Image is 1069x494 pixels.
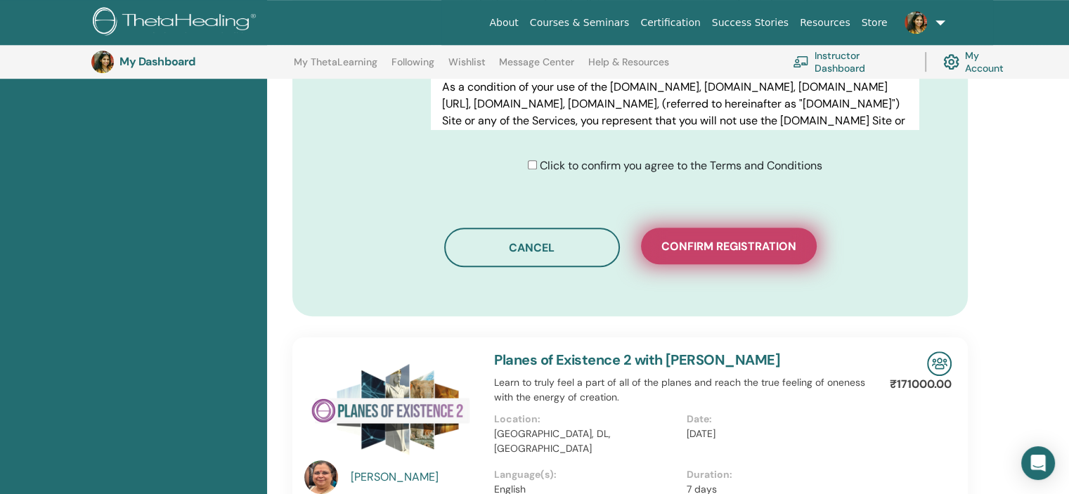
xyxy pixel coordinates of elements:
p: ₹171000.00 [890,376,952,393]
a: My Account [943,46,1018,77]
span: Confirm registration [661,239,796,254]
img: default.jpg [91,51,114,73]
p: As a condition of your use of the [DOMAIN_NAME], [DOMAIN_NAME], [DOMAIN_NAME][URL], [DOMAIN_NAME]... [442,79,907,163]
button: Cancel [444,228,620,267]
p: Location: [494,412,678,427]
a: Instructor Dashboard [793,46,908,77]
img: cog.svg [943,51,959,74]
div: Open Intercom Messenger [1021,446,1055,480]
a: Planes of Existence 2 with [PERSON_NAME] [494,351,780,369]
a: Store [856,10,893,36]
span: Cancel [509,240,555,255]
a: Help & Resources [588,56,669,79]
span: Click to confirm you agree to the Terms and Conditions [540,158,822,173]
a: [PERSON_NAME] [351,469,481,486]
img: chalkboard-teacher.svg [793,56,809,67]
img: In-Person Seminar [927,351,952,376]
p: [DATE] [687,427,870,441]
button: Confirm registration [641,228,817,264]
a: Wishlist [448,56,486,79]
img: default.jpg [304,460,338,494]
img: default.jpg [905,11,927,34]
a: Following [391,56,434,79]
p: Learn to truly feel a part of all of the planes and reach the true feeling of oneness with the en... [494,375,879,405]
h3: My Dashboard [119,55,260,68]
p: Duration: [687,467,870,482]
p: Language(s): [494,467,678,482]
a: Success Stories [706,10,794,36]
a: Resources [794,10,856,36]
img: logo.png [93,7,261,39]
a: Message Center [499,56,574,79]
p: Date: [687,412,870,427]
a: Courses & Seminars [524,10,635,36]
img: Planes of Existence 2 [304,351,477,464]
a: My ThetaLearning [294,56,377,79]
p: [GEOGRAPHIC_DATA], DL, [GEOGRAPHIC_DATA] [494,427,678,456]
a: Certification [635,10,706,36]
a: About [484,10,524,36]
